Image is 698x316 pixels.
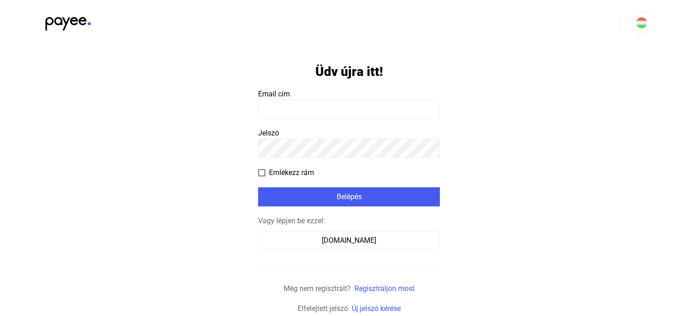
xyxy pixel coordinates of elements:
[258,216,440,226] div: Vagy lépjen be ezzel:
[261,235,437,246] div: [DOMAIN_NAME]
[352,304,401,313] a: Új jelszó kérése
[258,236,440,245] a: [DOMAIN_NAME]
[315,64,383,80] h1: Üdv újra itt!
[258,231,440,250] button: [DOMAIN_NAME]
[45,12,91,30] img: black-payee-blue-dot.svg
[284,284,351,293] span: Még nem regisztrált?
[269,167,314,178] span: Emlékezz rám
[261,191,437,202] div: Belépés
[663,281,684,302] iframe: Intercom live chat
[258,129,279,137] span: Jelszó
[258,187,440,206] button: Belépés
[631,12,653,34] button: HU
[258,90,290,98] span: Email cím
[354,284,414,293] a: Regisztráljon most
[636,17,647,28] img: HU
[298,304,348,313] span: Elfelejtett jelszó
